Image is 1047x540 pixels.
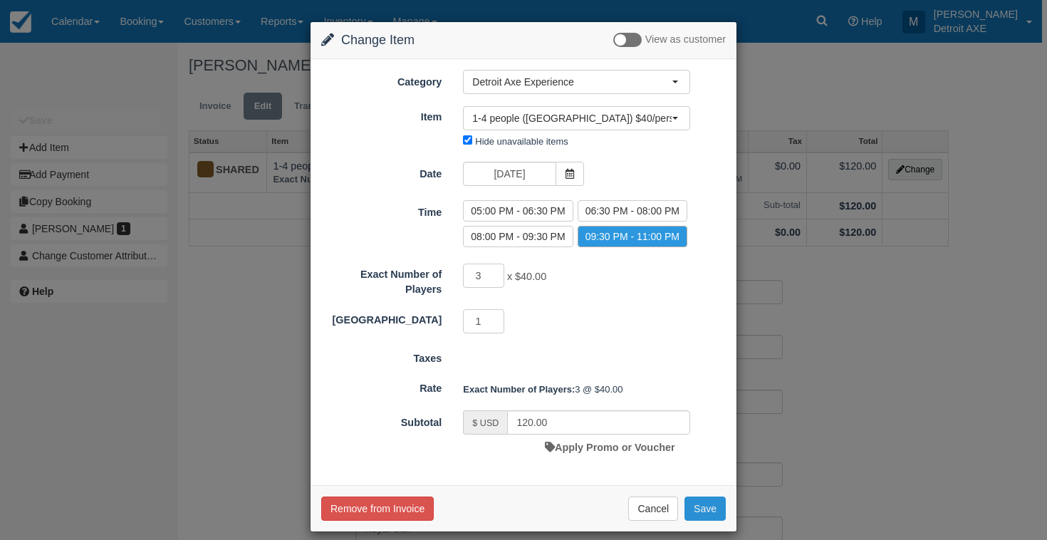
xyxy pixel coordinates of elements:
[463,70,690,94] button: Detroit Axe Experience
[311,376,452,396] label: Rate
[475,136,568,147] label: Hide unavailable items
[463,106,690,130] button: 1-4 people ([GEOGRAPHIC_DATA]) $40/person (8)
[321,497,434,521] button: Remove from Invoice
[472,75,672,89] span: Detroit Axe Experience
[645,34,726,46] span: View as customer
[311,262,452,296] label: Exact Number of Players
[463,226,573,247] label: 08:00 PM - 09:30 PM
[472,111,672,125] span: 1-4 people ([GEOGRAPHIC_DATA]) $40/person (8)
[311,308,452,328] label: Shared Arena
[341,33,415,47] span: Change Item
[311,162,452,182] label: Date
[545,442,674,453] a: Apply Promo or Voucher
[311,70,452,90] label: Category
[463,200,573,222] label: 05:00 PM - 06:30 PM
[311,346,452,366] label: Taxes
[463,309,504,333] input: Shared Arena
[452,378,736,401] div: 3 @ $40.00
[507,271,546,283] span: x $40.00
[578,200,687,222] label: 06:30 PM - 08:00 PM
[311,410,452,430] label: Subtotal
[684,497,726,521] button: Save
[578,226,687,247] label: 09:30 PM - 11:00 PM
[472,418,499,428] small: $ USD
[628,497,678,521] button: Cancel
[463,384,575,395] strong: Exact Number of Players
[463,264,504,288] input: Exact Number of Players
[311,200,452,220] label: Time
[311,105,452,125] label: Item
